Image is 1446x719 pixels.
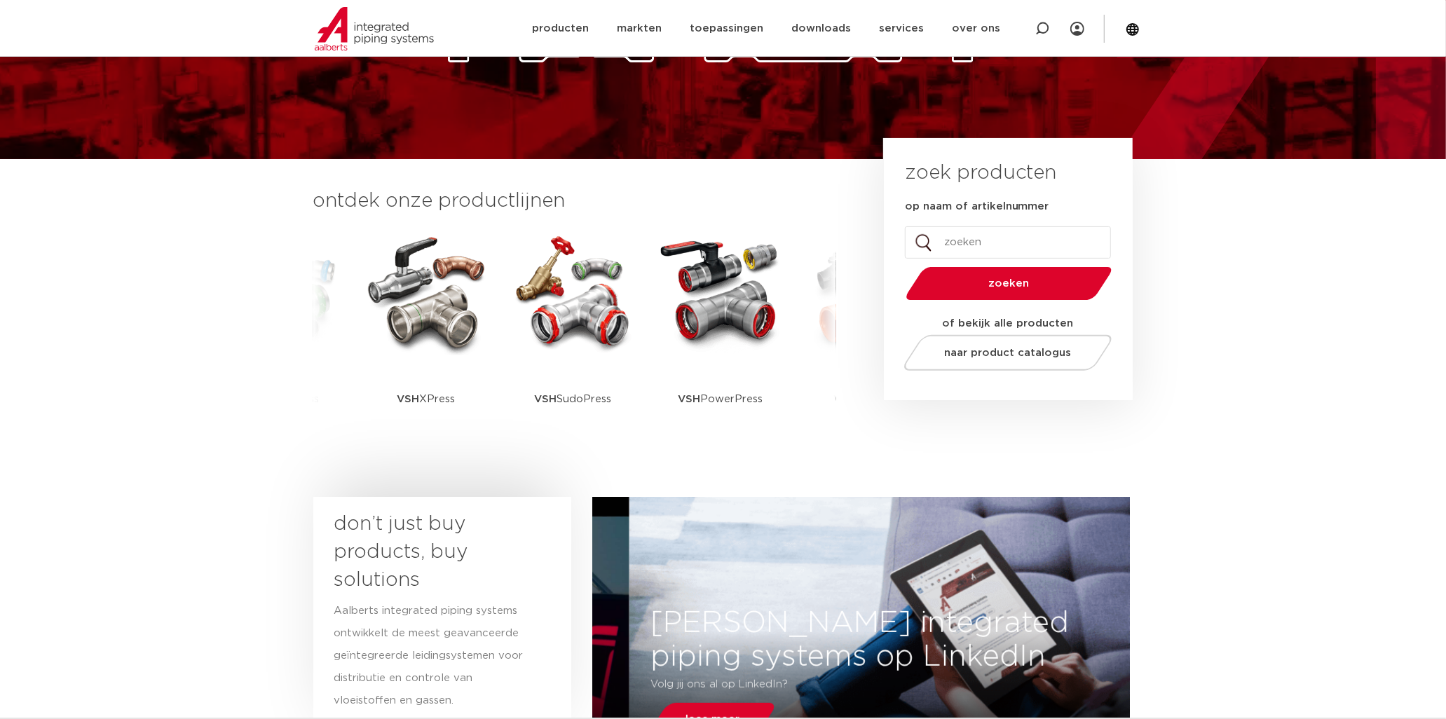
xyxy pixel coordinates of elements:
a: VSHShurjoint [805,229,931,443]
p: Volg jij ons al op LinkedIn? [650,673,1062,696]
span: naar product catalogus [944,348,1071,358]
h3: ontdek onze productlijnen [313,187,836,215]
a: naar product catalogus [900,335,1115,371]
strong: VSH [397,394,419,404]
a: VSHPowerPress [657,229,784,443]
h3: [PERSON_NAME] integrated piping systems op LinkedIn [629,606,1167,673]
a: VSHXPress [363,229,489,443]
p: XPress [397,355,455,443]
p: Aalberts integrated piping systems ontwikkelt de meest geavanceerde geïntegreerde leidingsystemen... [334,600,525,712]
strong: of bekijk alle producten [943,318,1074,329]
label: op naam of artikelnummer [905,200,1049,214]
h3: zoek producten [905,159,1057,187]
a: VSHSudoPress [510,229,636,443]
input: zoeken [905,226,1111,259]
h3: don’t just buy products, buy solutions [334,510,525,594]
strong: VSH [833,394,856,404]
strong: VSH [535,394,557,404]
button: zoeken [900,266,1117,301]
strong: VSH [678,394,700,404]
p: PowerPress [678,355,763,443]
span: zoeken [942,278,1076,289]
p: Shurjoint [833,355,901,443]
p: SudoPress [535,355,612,443]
